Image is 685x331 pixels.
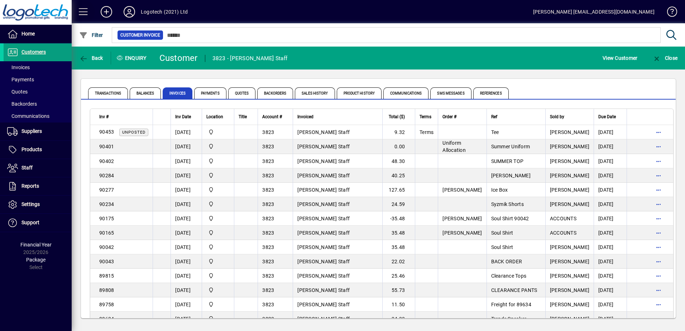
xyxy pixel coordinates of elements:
[594,226,627,240] td: [DATE]
[159,52,198,64] div: Customer
[645,52,685,64] app-page-header-button: Close enquiry
[4,141,72,159] a: Products
[491,302,531,307] span: Freight for 89634
[99,287,114,293] span: 89808
[550,113,589,121] div: Sold by
[653,184,664,196] button: More options
[389,113,405,121] span: Total ($)
[594,168,627,183] td: [DATE]
[653,141,664,152] button: More options
[382,139,415,154] td: 0.00
[594,139,627,154] td: [DATE]
[171,139,202,154] td: [DATE]
[111,52,154,64] div: Enquiry
[550,273,589,279] span: [PERSON_NAME]
[653,284,664,296] button: More options
[297,201,350,207] span: [PERSON_NAME] Staff
[206,272,230,280] span: Central
[383,87,428,99] span: Communications
[442,216,482,221] span: [PERSON_NAME]
[594,125,627,139] td: [DATE]
[99,273,114,279] span: 89815
[95,5,118,18] button: Add
[382,254,415,269] td: 22.02
[382,240,415,254] td: 35.48
[206,286,230,294] span: Central
[206,128,230,136] span: Central
[550,187,589,193] span: [PERSON_NAME]
[653,313,664,325] button: More options
[120,32,160,39] span: Customer Invoice
[533,6,655,18] div: [PERSON_NAME] [EMAIL_ADDRESS][DOMAIN_NAME]
[262,201,274,207] span: 3823
[491,187,508,193] span: Ice Box
[653,155,664,167] button: More options
[297,316,350,322] span: [PERSON_NAME] Staff
[491,287,537,293] span: CLEARANCE PANTS
[21,201,40,207] span: Settings
[175,113,191,121] span: Inv Date
[77,52,105,64] button: Back
[4,61,72,73] a: Invoices
[141,6,188,18] div: Logotech (2021) Ltd
[7,113,49,119] span: Communications
[382,269,415,283] td: 25.46
[297,144,350,149] span: [PERSON_NAME] Staff
[262,158,274,164] span: 3823
[653,126,664,138] button: More options
[262,273,274,279] span: 3823
[442,230,482,236] span: [PERSON_NAME]
[171,269,202,283] td: [DATE]
[382,197,415,211] td: 24.59
[118,5,141,18] button: Profile
[297,173,350,178] span: [PERSON_NAME] Staff
[382,183,415,197] td: 127.65
[99,259,114,264] span: 90043
[7,101,37,107] span: Backorders
[262,129,274,135] span: 3823
[206,229,230,237] span: Central
[99,216,114,221] span: 90175
[21,128,42,134] span: Suppliers
[442,140,466,153] span: Uniform Allocation
[99,113,109,121] span: Inv #
[297,302,350,307] span: [PERSON_NAME] Staff
[20,242,52,248] span: Financial Year
[4,177,72,195] a: Reports
[653,227,664,239] button: More options
[420,113,431,121] span: Terms
[653,170,664,181] button: More options
[99,201,114,207] span: 90234
[442,187,482,193] span: [PERSON_NAME]
[122,130,145,135] span: Unposted
[550,144,589,149] span: [PERSON_NAME]
[297,287,350,293] span: [PERSON_NAME] Staff
[491,158,524,164] span: SUMMER TOP
[171,283,202,297] td: [DATE]
[603,52,637,64] span: View Customer
[7,77,34,82] span: Payments
[594,154,627,168] td: [DATE]
[206,243,230,251] span: Central
[171,154,202,168] td: [DATE]
[420,129,433,135] span: Terms
[491,244,513,250] span: Soul Shirt
[550,302,589,307] span: [PERSON_NAME]
[99,316,114,322] span: 89634
[175,113,197,121] div: Inv Date
[99,129,114,135] span: 90453
[171,240,202,254] td: [DATE]
[4,123,72,140] a: Suppliers
[653,270,664,282] button: More options
[442,113,482,121] div: Order #
[206,258,230,265] span: Central
[653,256,664,267] button: More options
[550,244,589,250] span: [PERSON_NAME]
[21,49,46,55] span: Customers
[163,87,192,99] span: Invoices
[206,113,230,121] div: Location
[550,173,589,178] span: [PERSON_NAME]
[491,273,527,279] span: Clearance Tops
[239,113,253,121] div: Title
[295,87,335,99] span: Sales History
